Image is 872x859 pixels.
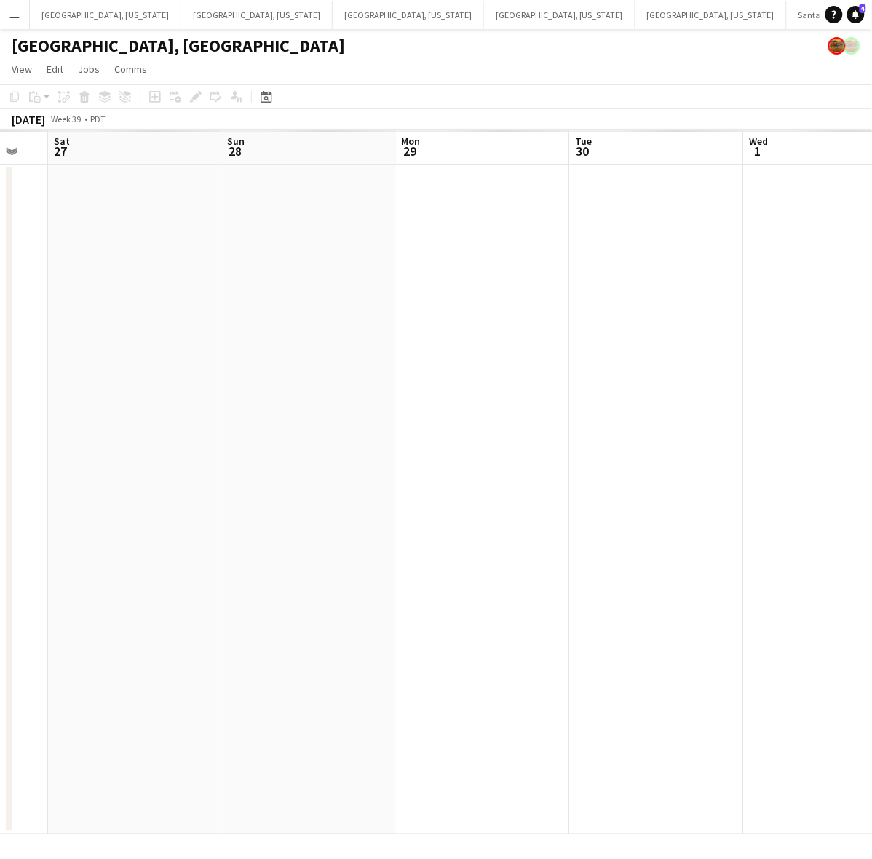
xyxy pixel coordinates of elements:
[72,60,106,79] a: Jobs
[828,37,846,55] app-user-avatar: Rollin Hero
[41,60,69,79] a: Edit
[181,1,333,29] button: [GEOGRAPHIC_DATA], [US_STATE]
[12,63,32,76] span: View
[12,112,45,127] div: [DATE]
[635,1,787,29] button: [GEOGRAPHIC_DATA], [US_STATE]
[333,1,484,29] button: [GEOGRAPHIC_DATA], [US_STATE]
[484,1,635,29] button: [GEOGRAPHIC_DATA], [US_STATE]
[847,6,865,23] a: 4
[114,63,147,76] span: Comms
[90,114,106,124] div: PDT
[108,60,153,79] a: Comms
[78,63,100,76] span: Jobs
[843,37,860,55] app-user-avatar: Rollin Hero
[48,114,84,124] span: Week 39
[47,63,63,76] span: Edit
[860,4,866,13] span: 4
[30,1,181,29] button: [GEOGRAPHIC_DATA], [US_STATE]
[6,60,38,79] a: View
[12,35,345,57] h1: [GEOGRAPHIC_DATA], [GEOGRAPHIC_DATA]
